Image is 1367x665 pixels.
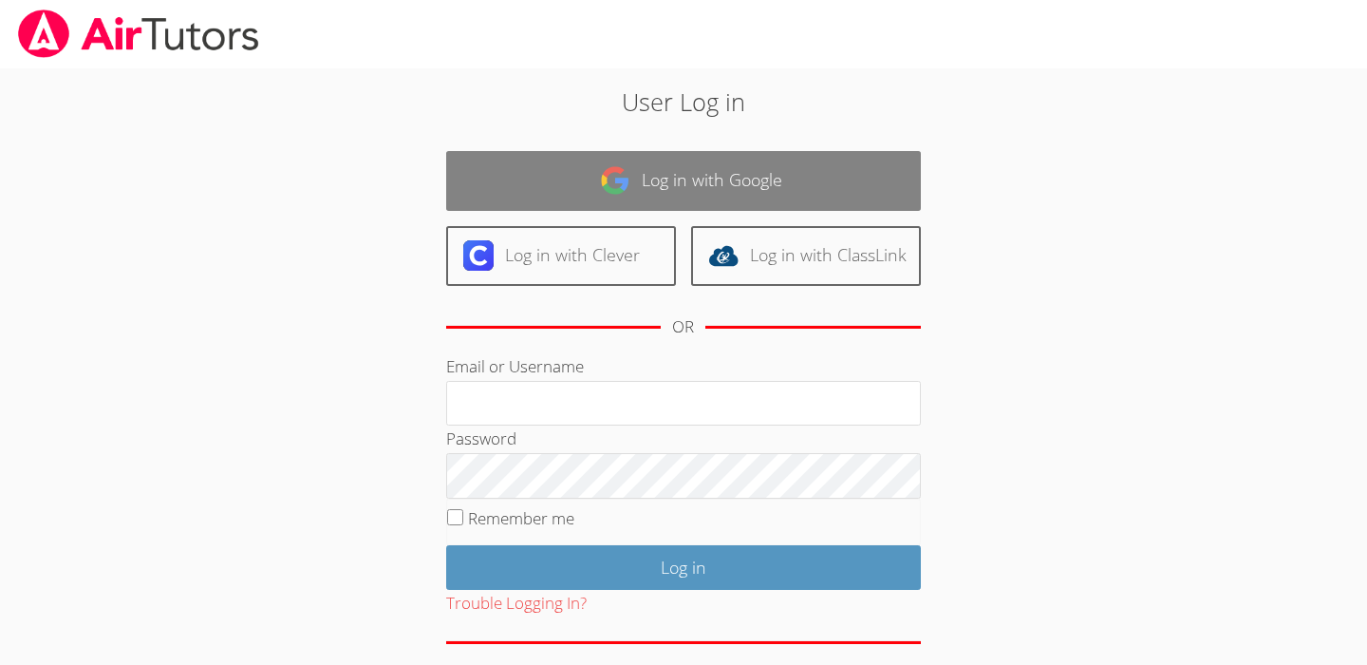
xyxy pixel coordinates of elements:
label: Email or Username [446,355,584,377]
a: Log in with Google [446,151,921,211]
div: OR [672,313,694,341]
input: Log in [446,545,921,590]
img: classlink-logo-d6bb404cc1216ec64c9a2012d9dc4662098be43eaf13dc465df04b49fa7ab582.svg [708,240,739,271]
h2: User Log in [314,84,1053,120]
a: Log in with ClassLink [691,226,921,286]
img: google-logo-50288ca7cdecda66e5e0955fdab243c47b7ad437acaf1139b6f446037453330a.svg [600,165,630,196]
label: Remember me [468,507,574,529]
button: Trouble Logging In? [446,590,587,617]
img: airtutors_banner-c4298cdbf04f3fff15de1276eac7730deb9818008684d7c2e4769d2f7ddbe033.png [16,9,261,58]
label: Password [446,427,516,449]
a: Log in with Clever [446,226,676,286]
img: clever-logo-6eab21bc6e7a338710f1a6ff85c0baf02591cd810cc4098c63d3a4b26e2feb20.svg [463,240,494,271]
